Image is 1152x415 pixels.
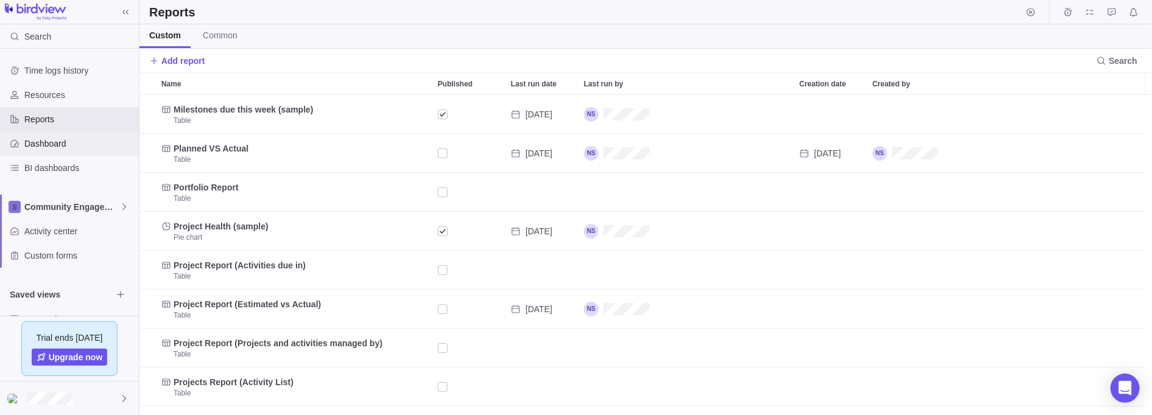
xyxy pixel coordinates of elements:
[1125,4,1142,21] span: Notifications
[868,134,1083,172] div: Nina Salazar
[1081,4,1098,21] span: My assignments
[174,271,191,281] span: Table
[868,95,1083,134] div: Created by
[156,173,433,212] div: Name
[156,290,433,329] div: Name
[579,134,795,172] div: Nina Salazar
[156,368,433,406] div: Name
[149,4,195,21] h2: Reports
[868,368,1083,406] div: Created by
[506,368,579,406] div: Last run date
[795,212,868,251] div: Creation date
[511,78,557,90] span: Last run date
[579,212,795,250] div: Nina Salazar
[1109,55,1137,67] span: Search
[795,290,868,329] div: Creation date
[24,225,134,237] span: Activity center
[1081,9,1098,19] a: My assignments
[174,298,321,310] span: Project Report (Estimated vs Actual)
[506,212,579,251] div: Last run date
[506,290,579,329] div: Last run date
[433,212,506,251] div: Published
[156,134,433,173] div: Name
[795,134,868,173] div: Creation date
[579,173,795,212] div: Last run by
[433,251,506,290] div: Published
[112,286,129,303] span: Browse views
[1092,52,1142,69] span: Search
[24,162,134,174] span: BI dashboards
[433,95,506,134] div: Published
[24,65,134,77] span: Time logs history
[795,95,868,134] div: Creation date
[433,173,506,212] div: Published
[579,95,795,133] div: Nina Salazar
[868,73,1083,94] div: Created by
[795,251,868,290] div: Creation date
[506,329,579,368] div: Last run date
[174,232,202,242] span: Pie chart
[1022,4,1039,21] span: Start timer
[525,225,552,237] span: Sep 9
[203,29,237,41] span: Common
[868,134,1083,173] div: Created by
[868,173,1083,212] div: Created by
[868,212,1083,251] div: Created by
[174,142,248,155] span: Planned VS Actual
[156,73,433,94] div: Name
[174,337,382,349] span: Project Report (Projects and activities managed by)
[1059,4,1076,21] span: Time logs
[795,329,868,368] div: Creation date
[10,288,112,301] span: Saved views
[1103,9,1120,19] a: Approval requests
[139,24,191,48] a: Custom
[156,95,433,134] div: Name
[24,113,134,125] span: Reports
[174,349,191,359] span: Table
[579,290,795,328] div: Nina Salazar
[868,329,1083,368] div: Created by
[174,116,191,125] span: Table
[49,351,103,363] span: Upgrade now
[1103,4,1120,21] span: Approval requests
[795,368,868,406] div: Creation date
[24,138,134,150] span: Dashboard
[161,78,181,90] span: Name
[506,95,579,134] div: Last run date
[579,73,795,94] div: Last run by
[868,251,1083,290] div: Created by
[795,173,868,212] div: Creation date
[506,134,579,173] div: Last run date
[174,194,191,203] span: Table
[1111,374,1140,403] div: Open Intercom Messenger
[433,134,506,173] div: Published
[149,29,181,41] span: Custom
[174,181,239,194] span: Portfolio Report
[525,147,552,159] span: Sep 9
[579,329,795,368] div: Last run by
[795,73,868,94] div: Creation date
[579,134,795,173] div: Last run by
[24,201,119,213] span: Community Engagement
[37,332,103,344] span: Trial ends [DATE]
[506,73,579,94] div: Last run date
[7,391,22,406] div: Nina Salazar
[174,220,269,232] span: Project Health (sample)
[433,329,506,368] div: Published
[433,73,506,94] div: Published
[24,89,134,101] span: Resources
[525,303,552,315] span: Sep 9
[174,103,314,116] span: Milestones due this week (sample)
[799,78,846,90] span: Creation date
[1125,9,1142,19] a: Notifications
[24,313,134,325] span: Demo View
[579,95,795,134] div: Last run by
[149,52,205,69] span: Add report
[32,349,108,366] a: Upgrade now
[24,30,51,43] span: Search
[174,259,306,271] span: Project Report (Activities due in)
[433,290,506,329] div: Published
[7,394,22,403] img: Show
[174,310,191,320] span: Table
